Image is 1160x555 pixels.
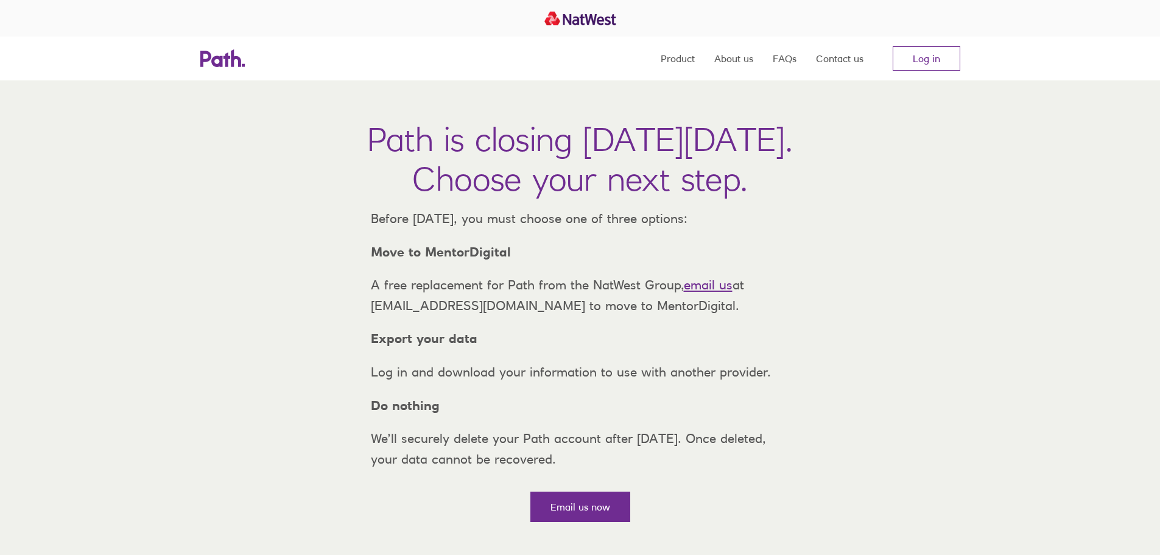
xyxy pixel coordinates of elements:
[714,37,753,80] a: About us
[893,46,960,71] a: Log in
[361,208,800,229] p: Before [DATE], you must choose one of three options:
[367,119,793,199] h1: Path is closing [DATE][DATE]. Choose your next step.
[530,492,630,522] a: Email us now
[361,428,800,469] p: We’ll securely delete your Path account after [DATE]. Once deleted, your data cannot be recovered.
[361,362,800,383] p: Log in and download your information to use with another provider.
[816,37,863,80] a: Contact us
[661,37,695,80] a: Product
[371,398,440,413] strong: Do nothing
[371,331,477,346] strong: Export your data
[371,244,511,260] strong: Move to MentorDigital
[773,37,796,80] a: FAQs
[361,275,800,316] p: A free replacement for Path from the NatWest Group, at [EMAIL_ADDRESS][DOMAIN_NAME] to move to Me...
[684,277,733,292] a: email us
